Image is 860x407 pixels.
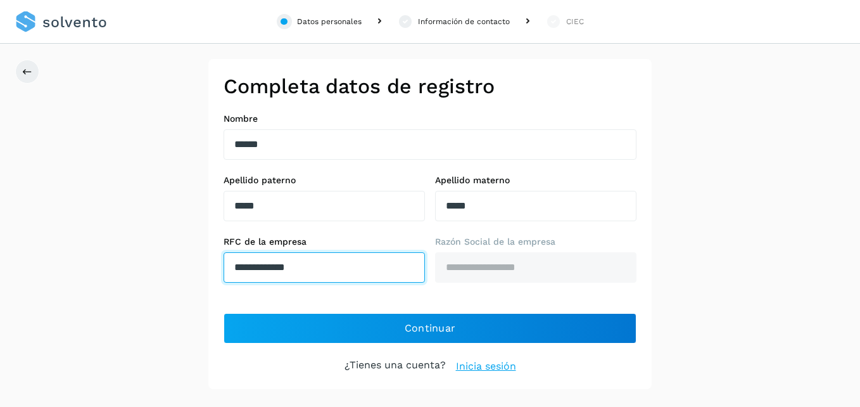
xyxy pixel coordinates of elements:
label: Nombre [224,113,636,124]
span: Continuar [405,321,456,335]
div: Datos personales [297,16,362,27]
div: Información de contacto [418,16,510,27]
p: ¿Tienes una cuenta? [345,359,446,374]
label: Apellido paterno [224,175,425,186]
h2: Completa datos de registro [224,74,636,98]
label: Razón Social de la empresa [435,236,636,247]
button: Continuar [224,313,636,344]
label: RFC de la empresa [224,236,425,247]
label: Apellido materno [435,175,636,186]
a: Inicia sesión [456,359,516,374]
div: CIEC [566,16,584,27]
